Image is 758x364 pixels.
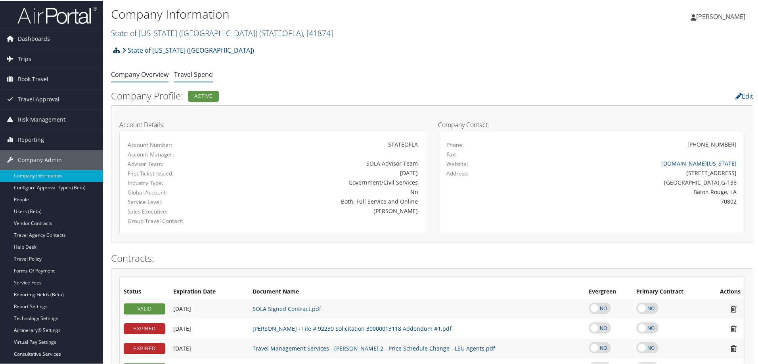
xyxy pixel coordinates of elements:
div: Add/Edit Date [173,344,245,351]
span: [DATE] [173,344,191,351]
label: Global Account: [128,188,216,196]
label: Service Level: [128,197,216,205]
div: [GEOGRAPHIC_DATA],G-138 [522,177,737,186]
div: [STREET_ADDRESS] [522,168,737,176]
h4: Company Contact: [438,121,745,127]
label: Phone: [446,140,464,148]
h1: Company Information [111,5,539,22]
div: VALID [124,303,165,314]
a: Travel Management Services - [PERSON_NAME] 2 - Price Schedule Change - LSU Agents.pdf [253,344,495,351]
div: [DATE] [228,168,418,176]
a: Travel Spend [174,69,213,78]
div: [PERSON_NAME] [228,206,418,214]
a: Company Overview [111,69,168,78]
th: Expiration Date [169,284,249,298]
div: EXPIRED [124,322,165,334]
th: Actions [706,284,745,298]
label: Website: [446,159,468,167]
th: Status [120,284,169,298]
th: Evergreen [585,284,632,298]
h4: Account Details: [119,121,426,127]
div: Add/Edit Date [173,305,245,312]
img: airportal-logo.png [17,5,97,24]
a: [PERSON_NAME] - File # 92230 Solicitation 30000013118 Addendum #1.pdf [253,324,452,332]
i: Remove Contract [727,304,741,313]
div: Add/Edit Date [173,324,245,332]
span: , [ 41874 ] [303,27,333,38]
span: Travel Approval [18,89,59,109]
h2: Company Profile: [111,88,535,102]
label: First Ticket Issued: [128,169,216,177]
span: Book Travel [18,69,48,88]
a: [DOMAIN_NAME][US_STATE] [661,159,737,166]
div: Active [188,90,219,101]
label: Address: [446,169,468,177]
label: Advisor Team: [128,159,216,167]
div: Both, Full Service and Online [228,196,418,205]
i: Remove Contract [727,324,741,332]
div: Baton Rouge, LA [522,187,737,195]
label: Sales Executive: [128,207,216,215]
div: SOLA Advisor Team [228,158,418,167]
span: Reporting [18,129,44,149]
label: Account Manager: [128,150,216,158]
label: Industry Type: [128,178,216,186]
div: STATEOFLA [228,139,418,148]
th: Document Name [249,284,585,298]
div: Government/Civil Services [228,177,418,186]
h2: Contracts: [111,251,753,264]
th: Primary Contract [632,284,706,298]
label: Group Travel Contact: [128,216,216,224]
a: [PERSON_NAME] [691,4,753,28]
span: Trips [18,48,31,68]
div: 70802 [522,196,737,205]
div: EXPIRED [124,342,165,353]
span: [PERSON_NAME] [696,11,745,20]
label: Fax: [446,150,457,158]
span: ( STATEOFLA ) [259,27,303,38]
div: [PHONE_NUMBER] [687,139,737,148]
span: Risk Management [18,109,65,129]
a: SOLA SIgned Contract.pdf [253,304,321,312]
span: [DATE] [173,324,191,332]
span: Dashboards [18,28,50,48]
span: Company Admin [18,149,62,169]
a: State of [US_STATE] ([GEOGRAPHIC_DATA]) [111,27,333,38]
i: Remove Contract [727,344,741,352]
div: No [228,187,418,195]
label: Account Number: [128,140,216,148]
a: Edit [735,91,753,100]
span: [DATE] [173,304,191,312]
a: State of [US_STATE] ([GEOGRAPHIC_DATA]) [122,42,254,57]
